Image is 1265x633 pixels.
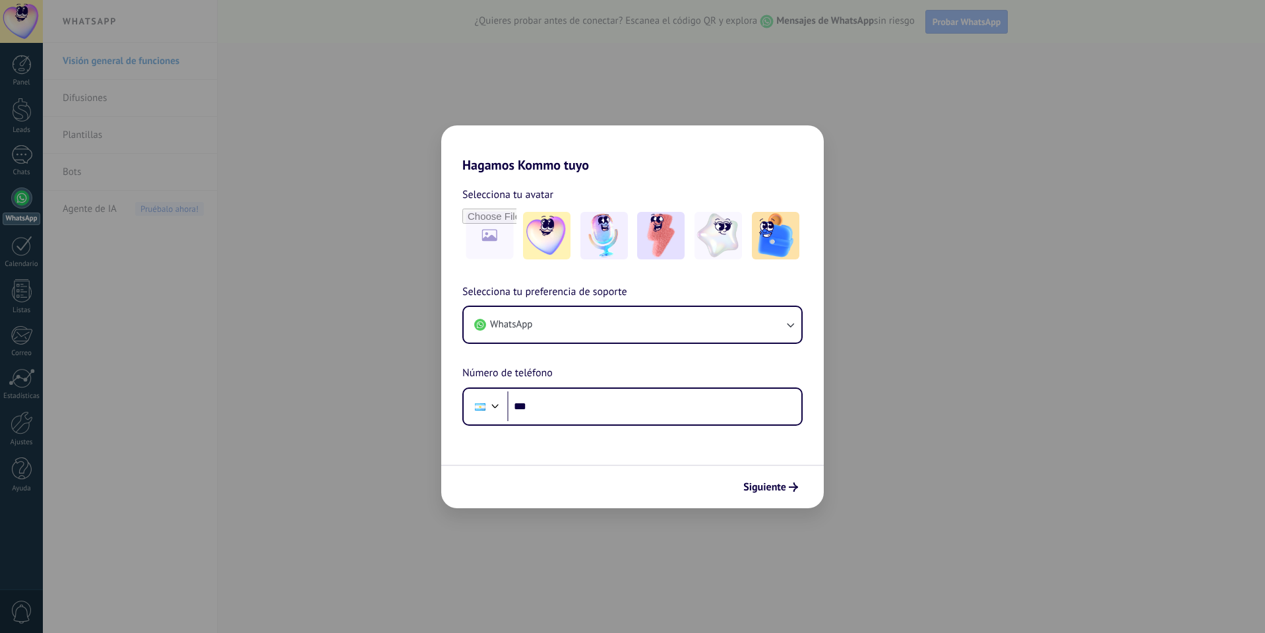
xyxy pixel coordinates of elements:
button: Siguiente [737,476,804,498]
span: WhatsApp [490,318,532,331]
button: WhatsApp [464,307,801,343]
img: -3.jpeg [637,212,685,259]
img: -2.jpeg [580,212,628,259]
div: Argentina: + 54 [468,393,493,420]
span: Selecciona tu preferencia de soporte [462,284,627,301]
h2: Hagamos Kommo tuyo [441,125,824,173]
img: -5.jpeg [752,212,799,259]
img: -1.jpeg [523,212,571,259]
span: Siguiente [743,483,786,492]
span: Número de teléfono [462,365,553,382]
img: -4.jpeg [694,212,742,259]
span: Selecciona tu avatar [462,186,553,203]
